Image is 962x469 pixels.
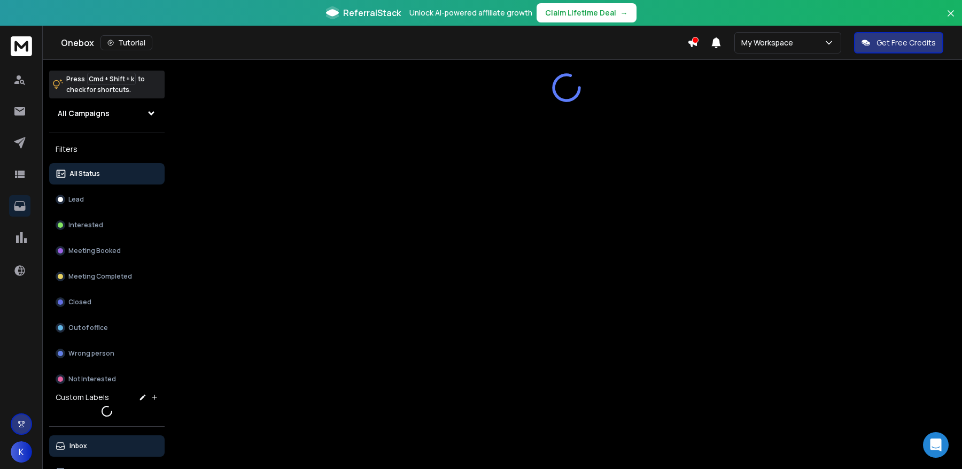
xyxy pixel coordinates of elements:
[61,35,687,50] div: Onebox
[56,392,109,403] h3: Custom Labels
[68,349,114,358] p: Wrong person
[69,442,87,450] p: Inbox
[11,441,32,463] button: K
[66,74,145,95] p: Press to check for shortcuts.
[620,7,628,18] span: →
[87,73,136,85] span: Cmd + Shift + k
[49,189,165,210] button: Lead
[876,37,936,48] p: Get Free Credits
[343,6,401,19] span: ReferralStack
[100,35,152,50] button: Tutorial
[68,195,84,204] p: Lead
[68,272,132,281] p: Meeting Completed
[944,6,958,32] button: Close banner
[49,163,165,184] button: All Status
[68,247,121,255] p: Meeting Booked
[49,240,165,262] button: Meeting Booked
[68,375,116,383] p: Not Interested
[68,324,108,332] p: Out of office
[49,435,165,457] button: Inbox
[49,317,165,339] button: Out of office
[49,214,165,236] button: Interested
[49,368,165,390] button: Not Interested
[49,343,165,364] button: Wrong person
[409,7,532,18] p: Unlock AI-powered affiliate growth
[69,170,100,178] p: All Status
[741,37,797,48] p: My Workspace
[58,108,110,119] h1: All Campaigns
[49,103,165,124] button: All Campaigns
[68,298,91,306] p: Closed
[854,32,943,53] button: Get Free Credits
[537,3,637,22] button: Claim Lifetime Deal→
[49,291,165,313] button: Closed
[49,142,165,157] h3: Filters
[68,221,103,229] p: Interested
[49,266,165,287] button: Meeting Completed
[923,432,949,458] div: Open Intercom Messenger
